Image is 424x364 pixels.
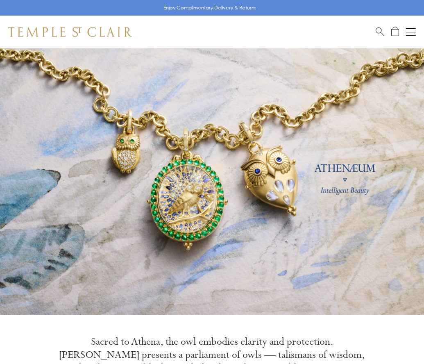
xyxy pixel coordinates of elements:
p: Enjoy Complimentary Delivery & Returns [163,4,256,12]
img: Temple St. Clair [8,27,132,37]
a: Open Shopping Bag [391,27,399,37]
a: Search [376,27,384,37]
button: Open navigation [406,27,416,37]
